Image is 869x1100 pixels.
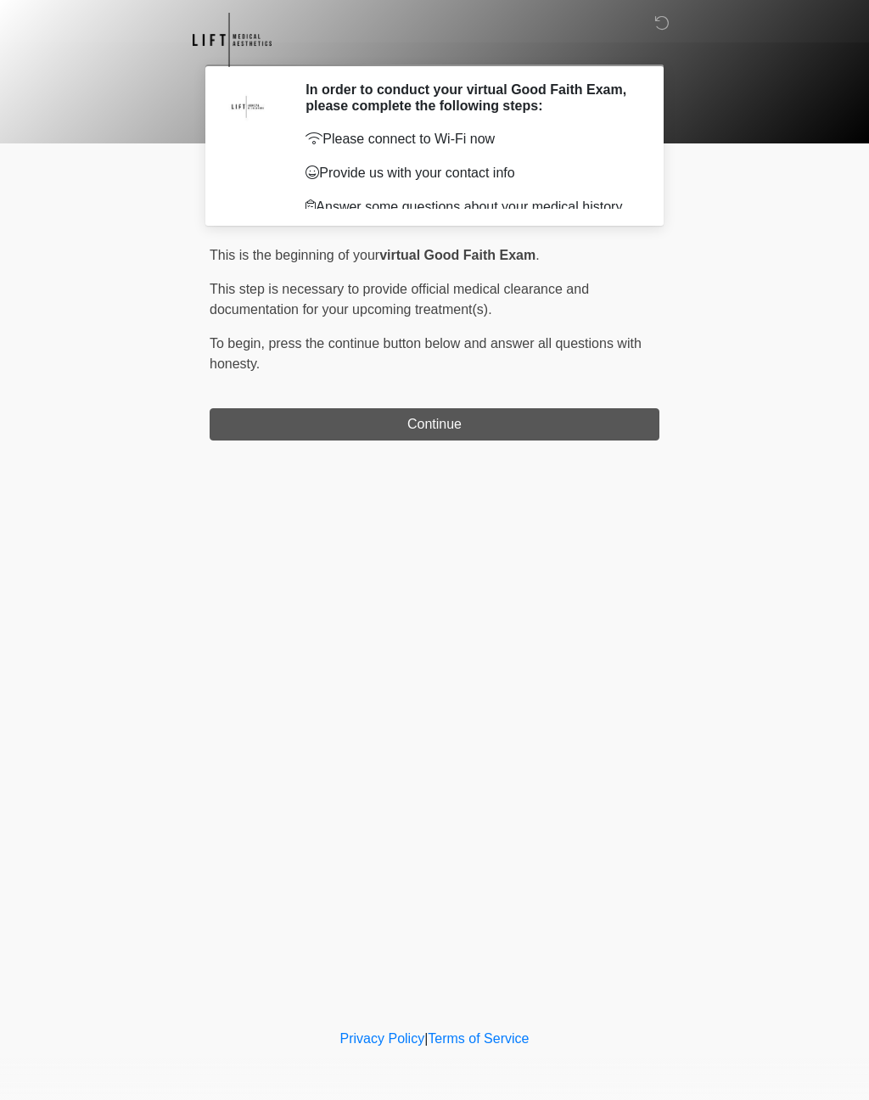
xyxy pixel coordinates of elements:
a: | [424,1031,428,1046]
button: Continue [210,408,659,441]
h2: In order to conduct your virtual Good Faith Exam, please complete the following steps: [306,81,634,114]
p: Answer some questions about your medical history [306,197,634,217]
span: press the continue button below and answer all questions with honesty. [210,336,642,371]
p: Provide us with your contact info [306,163,634,183]
span: . [535,248,539,262]
strong: virtual Good Faith Exam [379,248,535,262]
p: Please connect to Wi-Fi now [306,129,634,149]
img: Agent Avatar [222,81,273,132]
span: This step is necessary to provide official medical clearance and documentation for your upcoming ... [210,282,589,317]
a: Terms of Service [428,1031,529,1046]
span: This is the beginning of your [210,248,379,262]
img: Lift Medical Aesthetics Logo [193,13,272,67]
a: Privacy Policy [340,1031,425,1046]
span: To begin, [210,336,268,351]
